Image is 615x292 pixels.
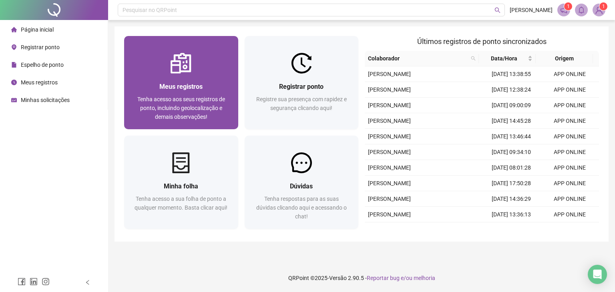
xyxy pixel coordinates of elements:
[368,118,411,124] span: [PERSON_NAME]
[245,136,359,229] a: DúvidasTenha respostas para as suas dúvidas clicando aqui e acessando o chat!
[479,51,536,66] th: Data/Hora
[21,44,60,50] span: Registrar ponto
[482,222,541,238] td: [DATE] 13:17:30
[541,160,599,176] td: APP ONLINE
[482,191,541,207] td: [DATE] 14:36:29
[11,80,17,85] span: clock-circle
[560,6,567,14] span: notification
[124,36,238,129] a: Meus registrosTenha acesso aos seus registros de ponto, incluindo geolocalização e demais observa...
[11,27,17,32] span: home
[588,265,607,284] div: Open Intercom Messenger
[482,129,541,144] td: [DATE] 13:46:44
[108,264,615,292] footer: QRPoint © 2025 - 2.90.5 -
[567,4,570,9] span: 1
[368,180,411,186] span: [PERSON_NAME]
[602,4,605,9] span: 1
[541,222,599,238] td: APP ONLINE
[541,207,599,222] td: APP ONLINE
[256,196,347,220] span: Tenha respostas para as suas dúvidas clicando aqui e acessando o chat!
[21,97,70,103] span: Minhas solicitações
[11,44,17,50] span: environment
[21,62,64,68] span: Espelho de ponto
[599,2,607,10] sup: Atualize o seu contato no menu Meus Dados
[368,71,411,77] span: [PERSON_NAME]
[593,4,605,16] img: 73858
[124,136,238,229] a: Minha folhaTenha acesso a sua folha de ponto a qualquer momento. Basta clicar aqui!
[494,7,500,13] span: search
[21,79,58,86] span: Meus registros
[279,83,324,90] span: Registrar ponto
[578,6,585,14] span: bell
[368,86,411,93] span: [PERSON_NAME]
[368,196,411,202] span: [PERSON_NAME]
[541,191,599,207] td: APP ONLINE
[21,26,54,33] span: Página inicial
[482,113,541,129] td: [DATE] 14:45:28
[368,54,468,63] span: Colaborador
[482,82,541,98] td: [DATE] 12:38:24
[137,96,225,120] span: Tenha acesso aos seus registros de ponto, incluindo geolocalização e demais observações!
[368,133,411,140] span: [PERSON_NAME]
[541,98,599,113] td: APP ONLINE
[471,56,476,61] span: search
[541,176,599,191] td: APP ONLINE
[510,6,553,14] span: [PERSON_NAME]
[42,278,50,286] span: instagram
[541,82,599,98] td: APP ONLINE
[541,113,599,129] td: APP ONLINE
[541,144,599,160] td: APP ONLINE
[482,160,541,176] td: [DATE] 08:01:28
[368,164,411,171] span: [PERSON_NAME]
[368,102,411,108] span: [PERSON_NAME]
[368,211,411,218] span: [PERSON_NAME]
[256,96,347,111] span: Registre sua presença com rapidez e segurança clicando aqui!
[469,52,477,64] span: search
[482,144,541,160] td: [DATE] 09:34:10
[245,36,359,129] a: Registrar pontoRegistre sua presença com rapidez e segurança clicando aqui!
[482,176,541,191] td: [DATE] 17:50:28
[541,129,599,144] td: APP ONLINE
[290,182,313,190] span: Dúvidas
[85,280,90,285] span: left
[159,83,203,90] span: Meus registros
[564,2,572,10] sup: 1
[482,66,541,82] td: [DATE] 13:38:55
[11,62,17,68] span: file
[18,278,26,286] span: facebook
[417,37,547,46] span: Últimos registros de ponto sincronizados
[164,182,198,190] span: Minha folha
[541,66,599,82] td: APP ONLINE
[329,275,347,281] span: Versão
[30,278,38,286] span: linkedin
[11,97,17,103] span: schedule
[367,275,435,281] span: Reportar bug e/ou melhoria
[135,196,227,211] span: Tenha acesso a sua folha de ponto a qualquer momento. Basta clicar aqui!
[482,54,526,63] span: Data/Hora
[536,51,593,66] th: Origem
[368,149,411,155] span: [PERSON_NAME]
[482,207,541,222] td: [DATE] 13:36:13
[482,98,541,113] td: [DATE] 09:00:09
